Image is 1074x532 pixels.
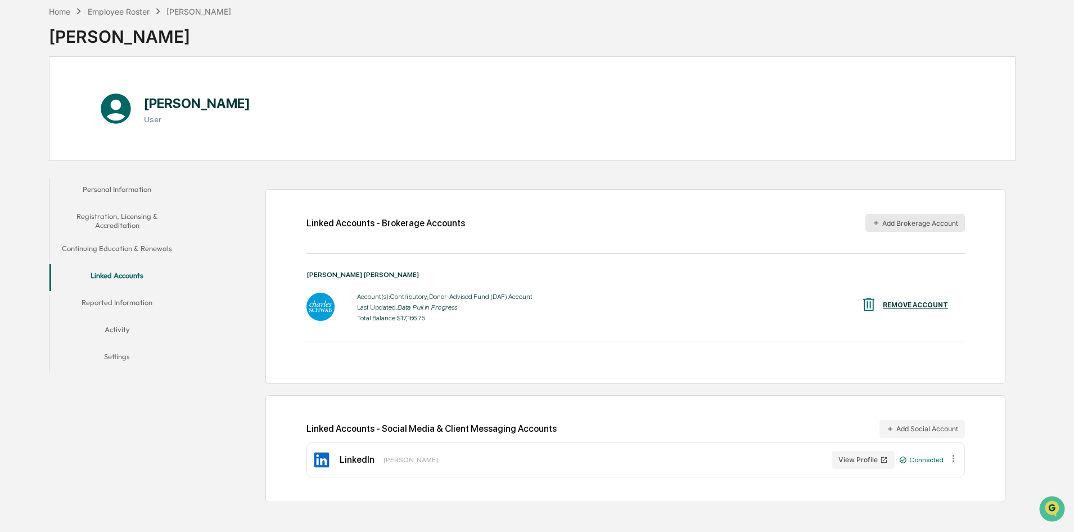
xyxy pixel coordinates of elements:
[306,293,335,321] img: Charles Schwab - Data Pull In Progress
[77,137,144,158] a: 🗄️Attestations
[144,95,250,111] h1: [PERSON_NAME]
[112,191,136,199] span: Pylon
[38,97,142,106] div: We're available if you need us!
[49,205,184,237] button: Registration, Licensing & Accreditation
[22,142,73,153] span: Preclearance
[7,137,77,158] a: 🖐️Preclearance
[49,7,70,16] div: Home
[313,451,331,469] img: LinkedIn Icon
[398,303,457,311] i: Data Pull In Progress
[82,143,91,152] div: 🗄️
[93,142,139,153] span: Attestations
[11,24,205,42] p: How can we help?
[306,420,965,438] div: Linked Accounts - Social Media & Client Messaging Accounts
[49,318,184,345] button: Activity
[357,314,533,322] div: Total Balance: $17,166.75
[49,345,184,372] button: Settings
[883,301,948,309] div: REMOVE ACCOUNT
[879,420,965,438] button: Add Social Account
[79,190,136,199] a: Powered byPylon
[49,178,184,205] button: Personal Information
[832,451,895,469] button: View Profile
[357,303,533,311] div: Last Updated:
[383,456,438,464] div: [PERSON_NAME]
[49,264,184,291] button: Linked Accounts
[166,7,231,16] div: [PERSON_NAME]
[22,163,71,175] span: Data Lookup
[38,86,184,97] div: Start new chat
[306,218,465,229] div: Linked Accounts - Brokerage Accounts
[49,237,184,264] button: Continuing Education & Renewals
[899,456,944,464] div: Connected
[1038,495,1068,525] iframe: Open customer support
[306,271,965,279] div: [PERSON_NAME] [PERSON_NAME]
[11,143,20,152] div: 🖐️
[191,90,205,103] button: Start new chat
[865,214,965,232] button: Add Brokerage Account
[11,164,20,173] div: 🔎
[11,86,31,106] img: 1746055101610-c473b297-6a78-478c-a979-82029cc54cd1
[340,454,374,465] div: LinkedIn
[49,178,184,372] div: secondary tabs example
[357,293,533,301] div: Account(s): Contributory, Donor-Advised Fund (DAF) Account
[144,115,250,124] h3: User
[7,159,75,179] a: 🔎Data Lookup
[49,17,231,47] div: [PERSON_NAME]
[88,7,150,16] div: Employee Roster
[860,296,877,313] img: REMOVE ACCOUNT
[49,291,184,318] button: Reported Information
